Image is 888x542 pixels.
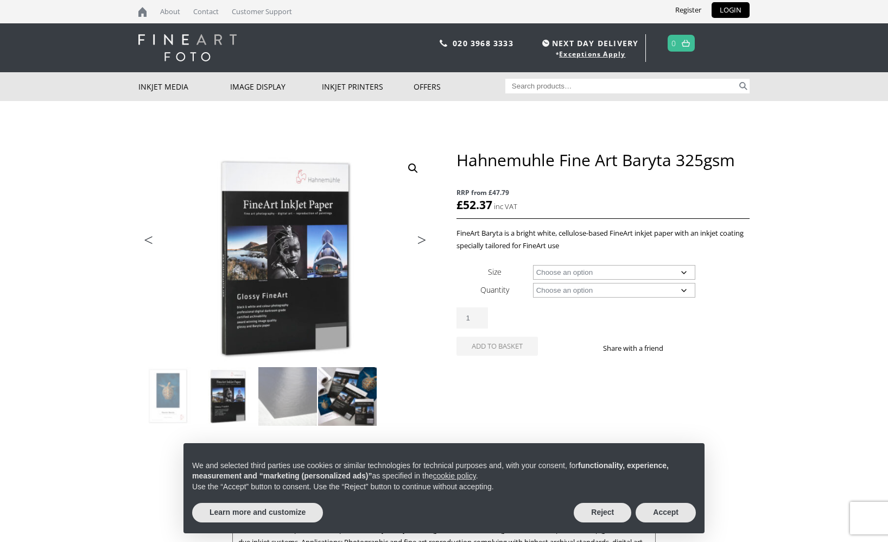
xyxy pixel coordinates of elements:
[488,267,502,277] label: Size
[456,227,750,252] p: FineArt Baryta is a bright white, cellulose-based FineArt inkjet paper with an inkjet coating spe...
[456,337,538,356] button: Add to basket
[540,37,638,49] span: NEXT DAY DELIVERY
[199,367,257,426] img: Hahnemuhle Fine Art Baryta 325gsm - Image 2
[138,34,237,61] img: logo-white.svg
[230,72,322,101] a: Image Display
[456,307,488,329] input: Product quantity
[676,344,685,352] img: facebook sharing button
[192,461,669,481] strong: functionality, experience, measurement and “marketing (personalized ads)”
[702,344,711,352] img: email sharing button
[689,344,698,352] img: twitter sharing button
[433,471,476,480] a: cookie policy
[737,79,750,93] button: Search
[682,40,690,47] img: basket.svg
[559,49,625,59] a: Exceptions Apply
[712,2,750,18] a: LOGIN
[139,367,198,426] img: Hahnemuhle Fine Art Baryta 325gsm
[671,35,676,51] a: 0
[403,159,423,178] a: View full-screen image gallery
[318,367,377,426] img: Hahnemuhle Fine Art Baryta 325gsm - Image 4
[542,40,549,47] img: time.svg
[453,38,513,48] a: 020 3968 3333
[192,482,696,493] p: Use the “Accept” button to consent. Use the “Reject” button to continue without accepting.
[138,72,230,101] a: Inkjet Media
[258,367,317,426] img: Hahnemuhle Fine Art Baryta 325gsm - Image 3
[456,197,492,212] bdi: 52.37
[175,434,713,542] div: Notice
[636,503,696,522] button: Accept
[440,40,447,47] img: phone.svg
[667,2,709,18] a: Register
[192,461,696,482] p: We and selected third parties use cookies or similar technologies for technical purposes and, wit...
[574,503,631,522] button: Reject
[322,72,414,101] a: Inkjet Printers
[456,150,750,170] h1: Hahnemuhle Fine Art Baryta 325gsm
[603,342,676,355] p: Share with a friend
[456,186,750,199] span: RRP from £47.79
[480,285,509,295] label: Quantity
[192,503,323,522] button: Learn more and customize
[456,197,463,212] span: £
[505,79,738,93] input: Search products…
[414,72,505,101] a: Offers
